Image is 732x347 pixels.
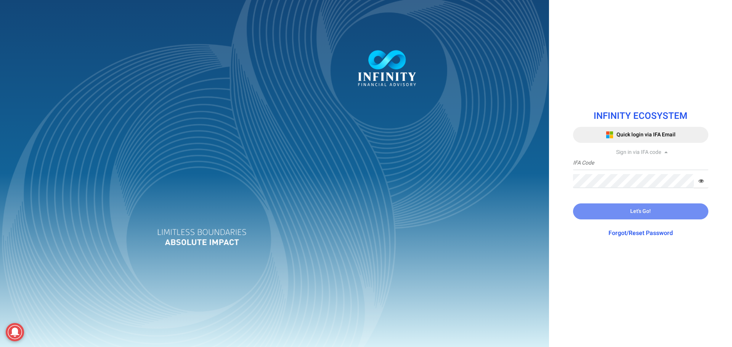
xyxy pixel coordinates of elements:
input: IFA Code [573,156,708,170]
span: Quick login via IFA Email [616,131,676,139]
div: Sign in via IFA code [573,149,708,156]
button: Let's Go! [573,203,708,219]
h1: INFINITY ECOSYSTEM [573,111,708,121]
a: Forgot/Reset Password [608,229,673,238]
span: Sign in via IFA code [616,148,661,156]
button: Quick login via IFA Email [573,127,708,143]
span: Let's Go! [630,207,651,215]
